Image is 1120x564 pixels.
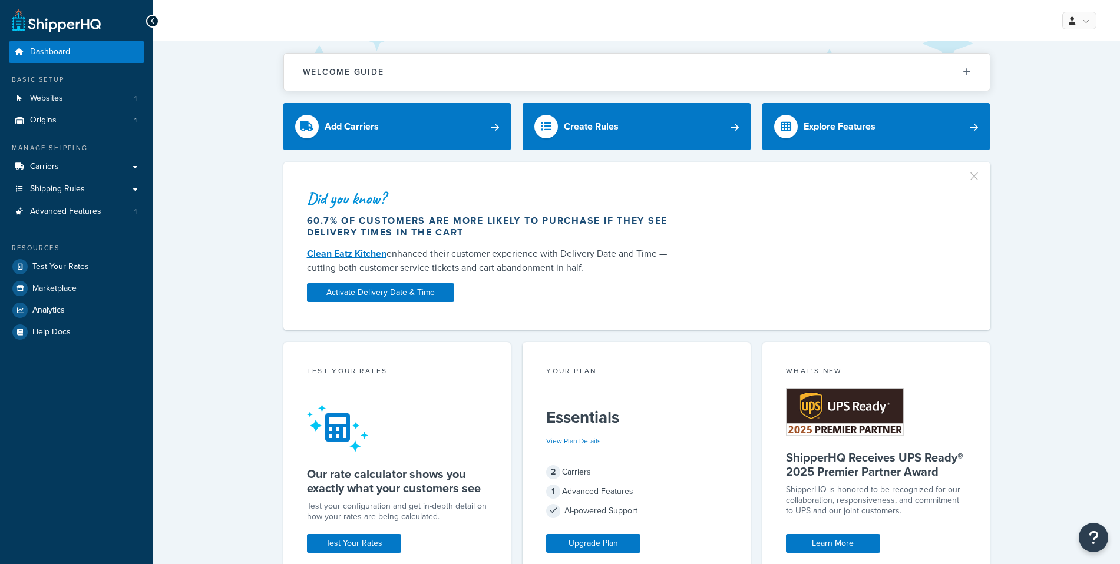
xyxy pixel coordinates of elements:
span: Help Docs [32,327,71,337]
li: Advanced Features [9,201,144,223]
span: Marketplace [32,284,77,294]
p: ShipperHQ is honored to be recognized for our collaboration, responsiveness, and commitment to UP... [786,485,967,516]
div: 60.7% of customers are more likely to purchase if they see delivery times in the cart [307,215,679,238]
a: Help Docs [9,321,144,343]
span: 1 [546,485,560,499]
span: Shipping Rules [30,184,85,194]
div: Basic Setup [9,75,144,85]
span: Test Your Rates [32,262,89,272]
h2: Welcome Guide [303,68,384,77]
li: Origins [9,110,144,131]
div: Test your configuration and get in-depth detail on how your rates are being calculated. [307,501,488,522]
div: Manage Shipping [9,143,144,153]
a: Websites1 [9,88,144,110]
div: AI-powered Support [546,503,727,519]
span: 1 [134,115,137,125]
a: Origins1 [9,110,144,131]
h5: Our rate calculator shows you exactly what your customers see [307,467,488,495]
li: Websites [9,88,144,110]
div: Test your rates [307,366,488,379]
a: Advanced Features1 [9,201,144,223]
a: Upgrade Plan [546,534,640,553]
span: 1 [134,94,137,104]
span: Advanced Features [30,207,101,217]
a: Carriers [9,156,144,178]
a: Marketplace [9,278,144,299]
a: Explore Features [762,103,990,150]
div: Explore Features [804,118,875,135]
div: What's New [786,366,967,379]
h5: ShipperHQ Receives UPS Ready® 2025 Premier Partner Award [786,450,967,479]
a: Clean Eatz Kitchen [307,247,386,260]
div: enhanced their customer experience with Delivery Date and Time — cutting both customer service ti... [307,247,679,275]
a: Activate Delivery Date & Time [307,283,454,302]
span: Dashboard [30,47,70,57]
div: Create Rules [564,118,619,135]
span: Websites [30,94,63,104]
span: 1 [134,207,137,217]
div: Did you know? [307,190,679,207]
a: Dashboard [9,41,144,63]
h5: Essentials [546,408,727,427]
span: 2 [546,465,560,479]
span: Analytics [32,306,65,316]
span: Carriers [30,162,59,172]
a: Create Rules [523,103,751,150]
button: Welcome Guide [284,54,990,91]
a: Add Carriers [283,103,511,150]
a: Test Your Rates [9,256,144,277]
span: Origins [30,115,57,125]
div: Add Carriers [325,118,379,135]
a: Shipping Rules [9,178,144,200]
div: Your Plan [546,366,727,379]
a: Analytics [9,300,144,321]
a: Test Your Rates [307,534,401,553]
a: Learn More [786,534,880,553]
div: Carriers [546,464,727,480]
a: View Plan Details [546,436,601,446]
div: Resources [9,243,144,253]
button: Open Resource Center [1079,523,1108,552]
div: Advanced Features [546,483,727,500]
